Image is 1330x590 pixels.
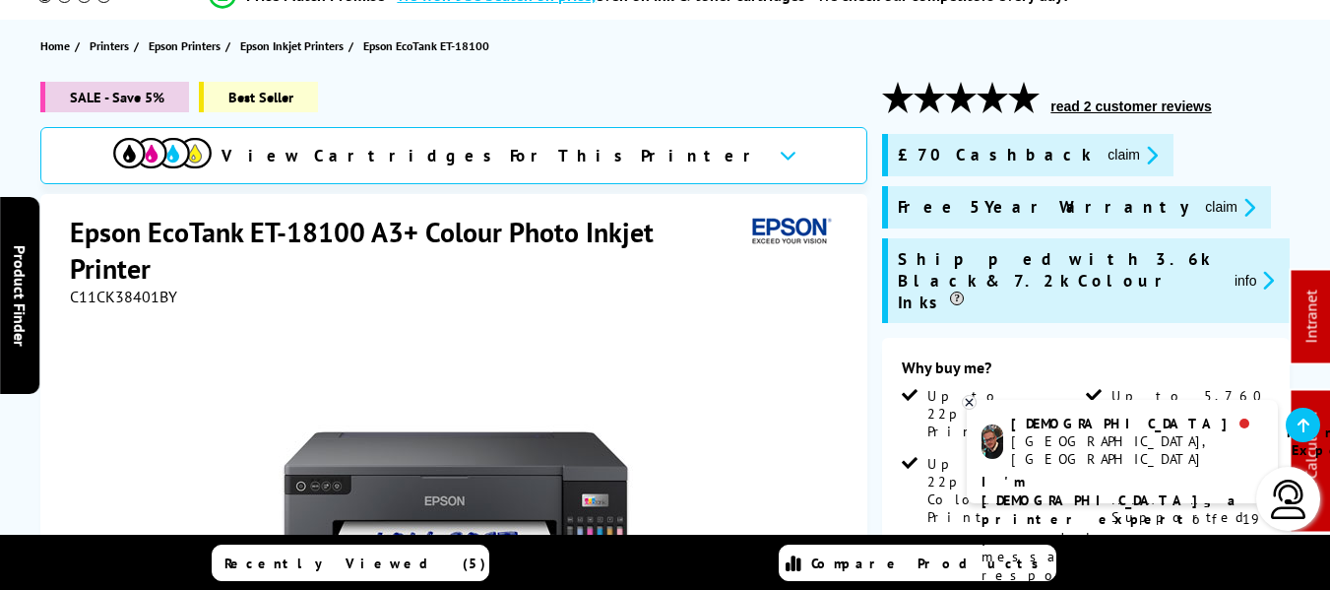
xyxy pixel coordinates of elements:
[10,244,30,346] span: Product Finder
[212,545,489,581] a: Recently Viewed (5)
[902,358,1270,387] div: Why buy me?
[240,35,344,56] span: Epson Inkjet Printers
[1011,432,1262,468] div: [GEOGRAPHIC_DATA], [GEOGRAPHIC_DATA]
[898,144,1092,166] span: £70 Cashback
[90,35,134,56] a: Printers
[1199,196,1261,219] button: promo-description
[927,387,1082,440] span: Up to 22ppm Mono Print
[1111,387,1266,440] span: Up to 5,760 x 1,440 dpi Print
[90,35,129,56] span: Printers
[1301,291,1321,344] a: Intranet
[1011,415,1262,432] div: [DEMOGRAPHIC_DATA]
[811,555,1049,572] span: Compare Products
[222,145,763,166] span: View Cartridges For This Printer
[113,138,212,168] img: cmyk-icon.svg
[1045,98,1217,115] button: read 2 customer reviews
[982,473,1263,585] p: of 19 years! Leave me a message and I'll respond ASAP
[363,35,494,56] a: Epson EcoTank ET-18100
[898,248,1219,313] span: Shipped with 3.6k Black & 7.2k Colour Inks
[1269,480,1308,519] img: user-headset-light.svg
[1102,144,1164,166] button: promo-description
[927,455,1082,526] span: Up to 22ppm Colour Print
[1229,269,1281,292] button: promo-description
[40,82,189,112] span: SALE - Save 5%
[744,214,835,250] img: Epson
[149,35,225,56] a: Epson Printers
[224,555,486,572] span: Recently Viewed (5)
[982,425,1003,459] img: chris-livechat.png
[779,545,1056,581] a: Compare Products
[149,35,221,56] span: Epson Printers
[40,35,70,56] span: Home
[70,214,745,287] h1: Epson EcoTank ET-18100 A3+ Colour Photo Inkjet Printer
[40,35,75,56] a: Home
[898,196,1189,219] span: Free 5 Year Warranty
[982,473,1241,528] b: I'm [DEMOGRAPHIC_DATA], a printer expert
[240,35,348,56] a: Epson Inkjet Printers
[363,35,489,56] span: Epson EcoTank ET-18100
[70,287,177,306] span: C11CK38401BY
[199,82,318,112] span: Best Seller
